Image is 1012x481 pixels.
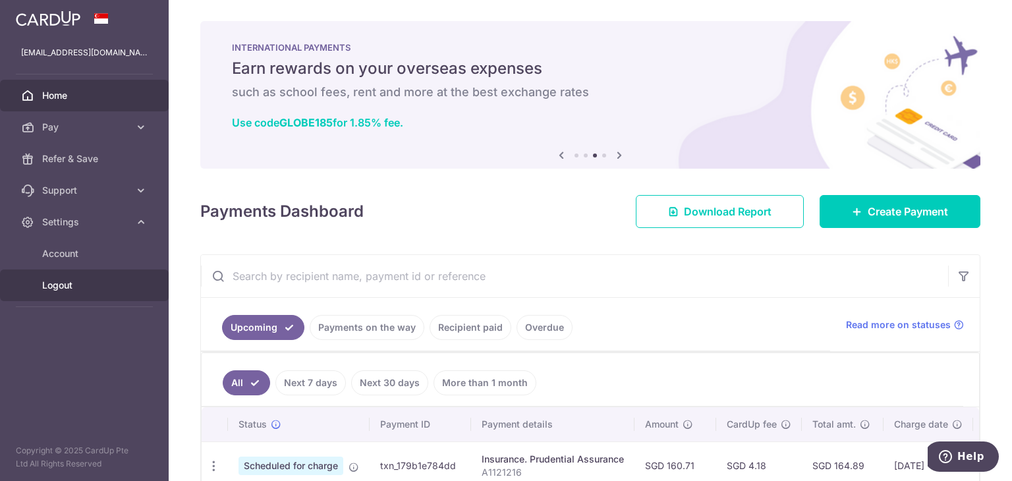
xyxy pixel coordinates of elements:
[471,407,634,441] th: Payment details
[820,195,980,228] a: Create Payment
[846,318,964,331] a: Read more on statuses
[430,315,511,340] a: Recipient paid
[200,200,364,223] h4: Payments Dashboard
[232,116,403,129] a: Use codeGLOBE185for 1.85% fee.
[812,418,856,431] span: Total amt.
[482,466,624,479] p: A1121216
[928,441,999,474] iframe: Opens a widget where you can find more information
[232,42,949,53] p: INTERNATIONAL PAYMENTS
[232,58,949,79] h5: Earn rewards on your overseas expenses
[200,21,980,169] img: International Payment Banner
[636,195,804,228] a: Download Report
[894,418,948,431] span: Charge date
[222,315,304,340] a: Upcoming
[42,247,129,260] span: Account
[42,184,129,197] span: Support
[684,204,772,219] span: Download Report
[275,370,346,395] a: Next 7 days
[868,204,948,219] span: Create Payment
[370,407,471,441] th: Payment ID
[727,418,777,431] span: CardUp fee
[310,315,424,340] a: Payments on the way
[42,152,129,165] span: Refer & Save
[434,370,536,395] a: More than 1 month
[239,457,343,475] span: Scheduled for charge
[645,418,679,431] span: Amount
[42,279,129,292] span: Logout
[42,215,129,229] span: Settings
[846,318,951,331] span: Read more on statuses
[42,121,129,134] span: Pay
[517,315,573,340] a: Overdue
[239,418,267,431] span: Status
[21,46,148,59] p: [EMAIL_ADDRESS][DOMAIN_NAME]
[223,370,270,395] a: All
[482,453,624,466] div: Insurance. Prudential Assurance
[42,89,129,102] span: Home
[279,116,333,129] b: GLOBE185
[16,11,80,26] img: CardUp
[351,370,428,395] a: Next 30 days
[232,84,949,100] h6: such as school fees, rent and more at the best exchange rates
[201,255,948,297] input: Search by recipient name, payment id or reference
